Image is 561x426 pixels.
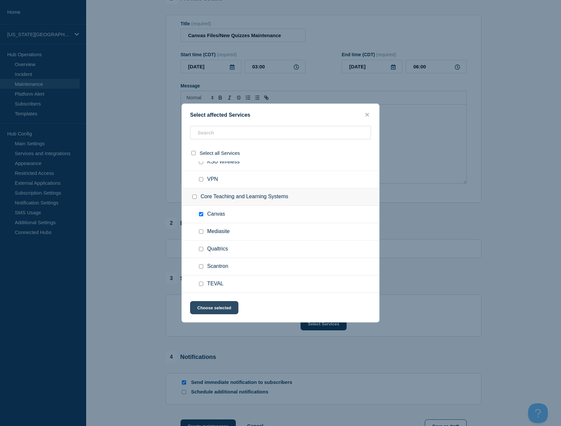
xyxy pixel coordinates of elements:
input: Search [190,126,371,139]
input: select all checkbox [191,151,196,155]
input: Qualtrics checkbox [199,247,203,251]
span: Mediasite [207,228,230,235]
input: Canvas checkbox [199,212,203,216]
span: TEVAL [207,281,224,287]
button: Choose selected [190,301,238,314]
input: TEVAL checkbox [199,282,203,286]
span: Canvas [207,211,225,218]
input: Mediasite checkbox [199,229,203,234]
input: VPN checkbox [199,177,203,181]
span: Qualtrics [207,246,228,252]
div: Core Teaching and Learning Systems [182,188,379,206]
span: Select all Services [200,150,240,156]
span: VPN [207,176,218,183]
input: Scantron checkbox [199,264,203,269]
span: Scantron [207,263,228,270]
input: Core Teaching and Learning Systems checkbox [192,195,197,199]
input: KSU Wireless checkbox [199,160,203,164]
button: close button [363,112,371,118]
span: KSU Wireless [207,159,240,165]
div: Select affected Services [182,112,379,118]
